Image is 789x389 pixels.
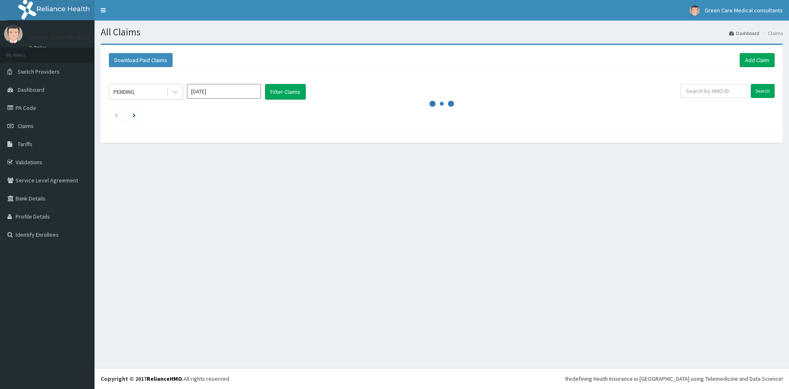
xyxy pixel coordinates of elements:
span: Tariffs [18,140,32,148]
img: User Image [4,25,23,43]
h1: All Claims [101,27,783,37]
div: PENDING [113,88,134,96]
img: User Image [690,5,700,16]
input: Select Month and Year [187,84,261,99]
a: Dashboard [729,30,759,37]
footer: All rights reserved. [95,368,789,389]
a: RelianceHMO [147,375,182,382]
span: Switch Providers [18,68,60,75]
a: Online [29,45,48,51]
strong: Copyright © 2017 . [101,375,184,382]
a: Previous page [114,111,118,119]
span: Dashboard [18,86,44,93]
button: Filter Claims [265,84,306,100]
a: Add Claim [740,53,775,67]
input: Search [751,84,775,98]
input: Search by HMO ID [681,84,748,98]
svg: audio-loading [429,91,454,116]
button: Download Paid Claims [109,53,173,67]
span: Green Care Medical consultants [705,7,783,14]
p: Green Care Medical consultants [29,33,130,41]
div: Redefining Heath Insurance in [GEOGRAPHIC_DATA] using Telemedicine and Data Science! [565,375,783,383]
a: Next page [133,111,136,119]
span: Claims [18,122,34,130]
li: Claims [760,30,783,37]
